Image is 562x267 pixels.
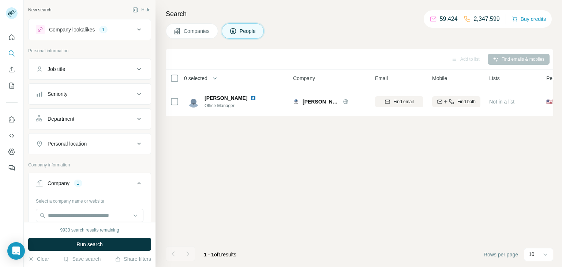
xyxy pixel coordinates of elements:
[127,4,156,15] button: Hide
[28,7,51,13] div: New search
[29,21,151,38] button: Company lookalikes1
[489,75,500,82] span: Lists
[303,98,339,105] span: [PERSON_NAME]
[6,79,18,92] button: My lists
[204,252,236,257] span: results
[48,65,65,73] div: Job title
[214,252,218,257] span: of
[7,242,25,260] div: Open Intercom Messenger
[375,75,388,82] span: Email
[184,75,207,82] span: 0 selected
[375,96,423,107] button: Find email
[529,251,535,258] p: 10
[48,115,74,123] div: Department
[6,47,18,60] button: Search
[489,99,514,105] span: Not in a list
[250,95,256,101] img: LinkedIn logo
[546,98,552,105] span: 🇺🇸
[29,60,151,78] button: Job title
[6,129,18,142] button: Use Surfe API
[48,90,67,98] div: Seniority
[29,110,151,128] button: Department
[6,31,18,44] button: Quick start
[393,98,413,105] span: Find email
[432,96,480,107] button: Find both
[60,227,119,233] div: 9933 search results remaining
[474,15,500,23] p: 2,347,599
[6,63,18,76] button: Enrich CSV
[36,195,143,204] div: Select a company name or website
[63,255,101,263] button: Save search
[184,27,210,35] span: Companies
[240,27,256,35] span: People
[48,140,87,147] div: Personal location
[166,9,553,19] h4: Search
[28,255,49,263] button: Clear
[28,162,151,168] p: Company information
[76,241,103,248] span: Run search
[6,113,18,126] button: Use Surfe on LinkedIn
[188,96,199,108] img: Avatar
[29,135,151,153] button: Personal location
[484,251,518,258] span: Rows per page
[29,174,151,195] button: Company1
[512,14,546,24] button: Buy credits
[28,238,151,251] button: Run search
[293,99,299,104] img: Logo of J Bertolet
[29,85,151,103] button: Seniority
[6,161,18,174] button: Feedback
[6,145,18,158] button: Dashboard
[49,26,95,33] div: Company lookalikes
[293,75,315,82] span: Company
[205,94,247,102] span: [PERSON_NAME]
[218,252,221,257] span: 1
[74,180,82,187] div: 1
[204,252,214,257] span: 1 - 1
[440,15,458,23] p: 59,424
[115,255,151,263] button: Share filters
[457,98,476,105] span: Find both
[28,48,151,54] p: Personal information
[432,75,447,82] span: Mobile
[205,102,259,109] span: Office Manager
[99,26,108,33] div: 1
[48,180,70,187] div: Company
